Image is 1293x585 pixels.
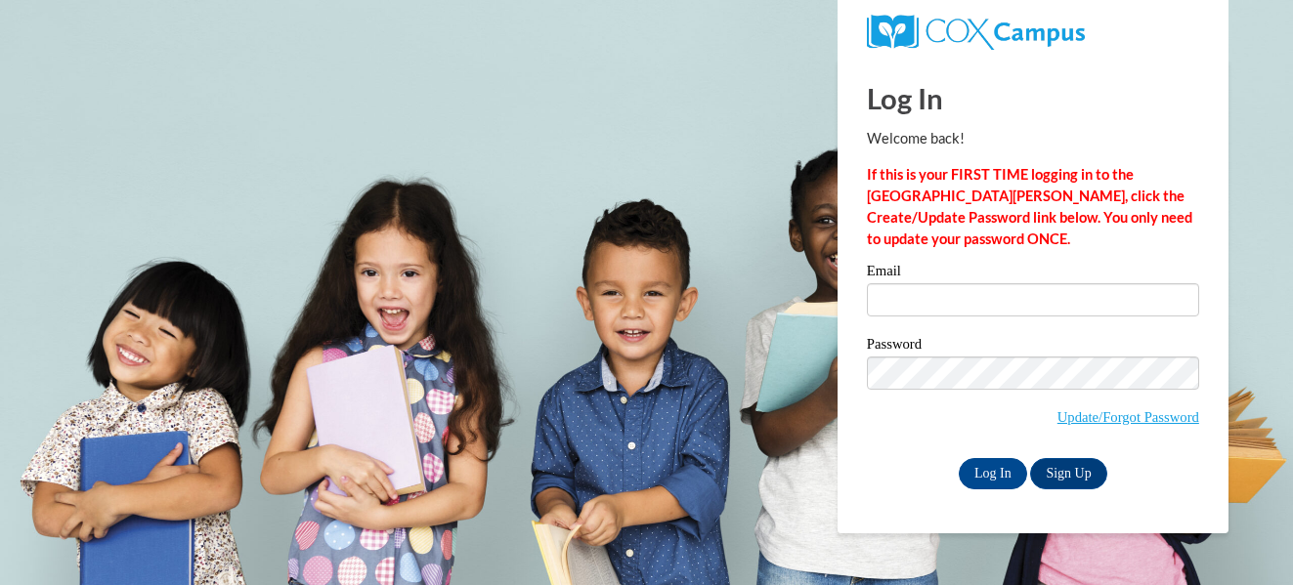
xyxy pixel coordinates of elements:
a: COX Campus [867,22,1085,39]
p: Welcome back! [867,128,1199,149]
h1: Log In [867,78,1199,118]
a: Update/Forgot Password [1057,409,1199,425]
label: Password [867,337,1199,356]
a: Sign Up [1030,458,1106,489]
label: Email [867,264,1199,283]
strong: If this is your FIRST TIME logging in to the [GEOGRAPHIC_DATA][PERSON_NAME], click the Create/Upd... [867,166,1192,247]
img: COX Campus [867,15,1085,50]
input: Log In [959,458,1027,489]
